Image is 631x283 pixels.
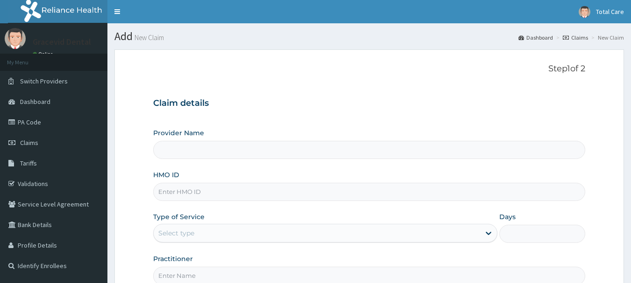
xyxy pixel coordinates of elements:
[114,30,624,42] h1: Add
[153,212,205,221] label: Type of Service
[153,170,179,179] label: HMO ID
[499,212,516,221] label: Days
[158,228,194,238] div: Select type
[153,183,586,201] input: Enter HMO ID
[5,28,26,49] img: User Image
[563,34,588,41] a: Claims
[20,77,68,85] span: Switch Providers
[153,98,586,109] h3: Claim details
[20,138,38,147] span: Claims
[518,34,553,41] a: Dashboard
[153,64,586,74] p: Step 1 of 2
[153,254,193,263] label: Practitioner
[33,51,55,57] a: Online
[33,38,91,46] p: Gracevid Dental
[596,7,624,16] span: Total Care
[20,97,50,106] span: Dashboard
[20,159,37,167] span: Tariffs
[153,128,204,138] label: Provider Name
[589,34,624,41] li: New Claim
[579,6,590,18] img: User Image
[133,34,164,41] small: New Claim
